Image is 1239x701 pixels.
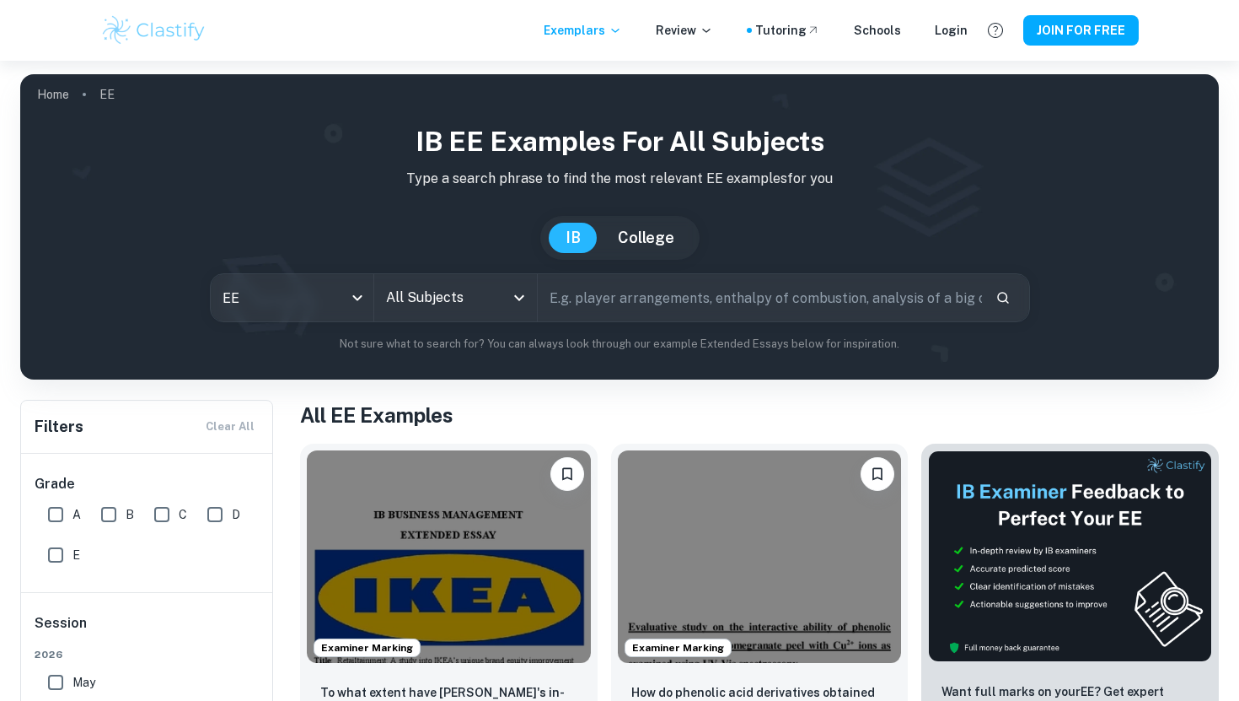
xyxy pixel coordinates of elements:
[34,169,1205,189] p: Type a search phrase to find the most relevant EE examples for you
[656,21,713,40] p: Review
[72,505,81,524] span: A
[935,21,968,40] a: Login
[544,21,622,40] p: Exemplars
[35,613,260,647] h6: Session
[211,274,373,321] div: EE
[300,400,1219,430] h1: All EE Examples
[928,450,1212,662] img: Thumbnail
[72,546,80,564] span: E
[35,415,83,439] h6: Filters
[861,457,894,491] button: Please log in to bookmark exemplars
[35,474,260,494] h6: Grade
[618,450,902,663] img: Chemistry EE example thumbnail: How do phenolic acid derivatives obtaine
[550,457,584,491] button: Please log in to bookmark exemplars
[307,450,591,663] img: Business and Management EE example thumbnail: To what extent have IKEA's in-store reta
[549,223,598,253] button: IB
[20,74,1219,380] img: profile cover
[507,286,531,310] button: Open
[981,16,1010,45] button: Help and Feedback
[126,505,134,524] span: B
[232,505,240,524] span: D
[854,21,901,40] a: Schools
[755,21,820,40] a: Tutoring
[601,223,691,253] button: College
[72,673,95,692] span: May
[99,85,115,104] p: EE
[179,505,187,524] span: C
[314,640,420,655] span: Examiner Marking
[538,274,982,321] input: E.g. player arrangements, enthalpy of combustion, analysis of a big city...
[35,647,260,662] span: 2026
[100,13,207,47] img: Clastify logo
[1023,15,1139,46] button: JOIN FOR FREE
[989,283,1017,312] button: Search
[625,640,731,655] span: Examiner Marking
[37,83,69,106] a: Home
[34,336,1205,353] p: Not sure what to search for? You can always look through our example Extended Essays below for in...
[34,121,1205,162] h1: IB EE examples for all subjects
